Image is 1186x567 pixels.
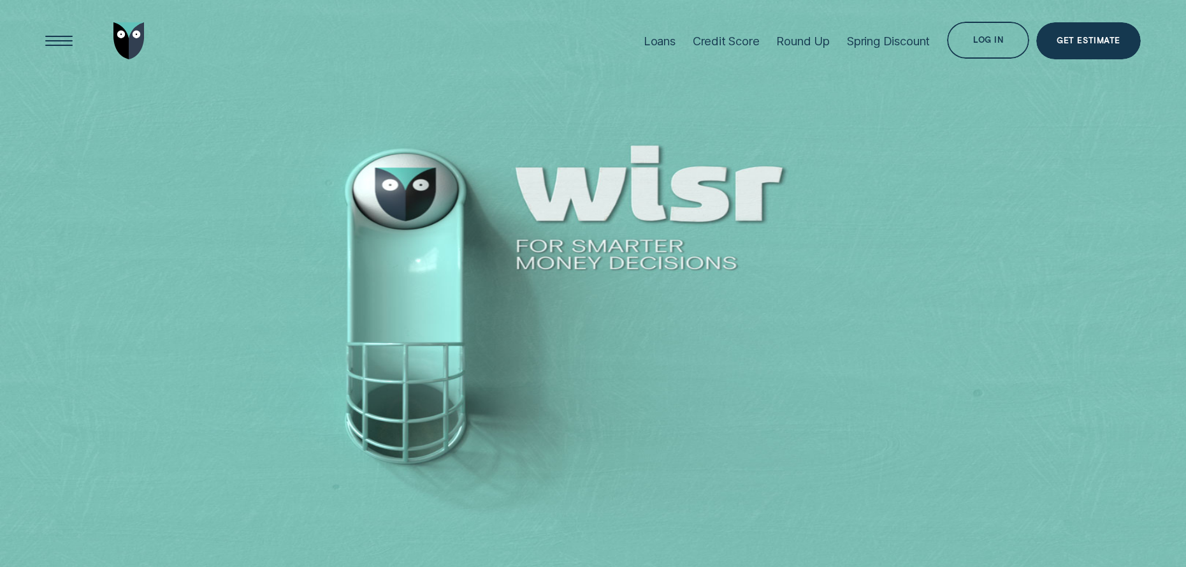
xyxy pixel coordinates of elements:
[113,22,144,59] img: Wisr
[644,34,676,48] div: Loans
[1036,22,1141,59] a: Get Estimate
[947,22,1029,59] button: Log in
[847,34,930,48] div: Spring Discount
[693,34,760,48] div: Credit Score
[776,34,830,48] div: Round Up
[41,22,78,59] button: Open Menu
